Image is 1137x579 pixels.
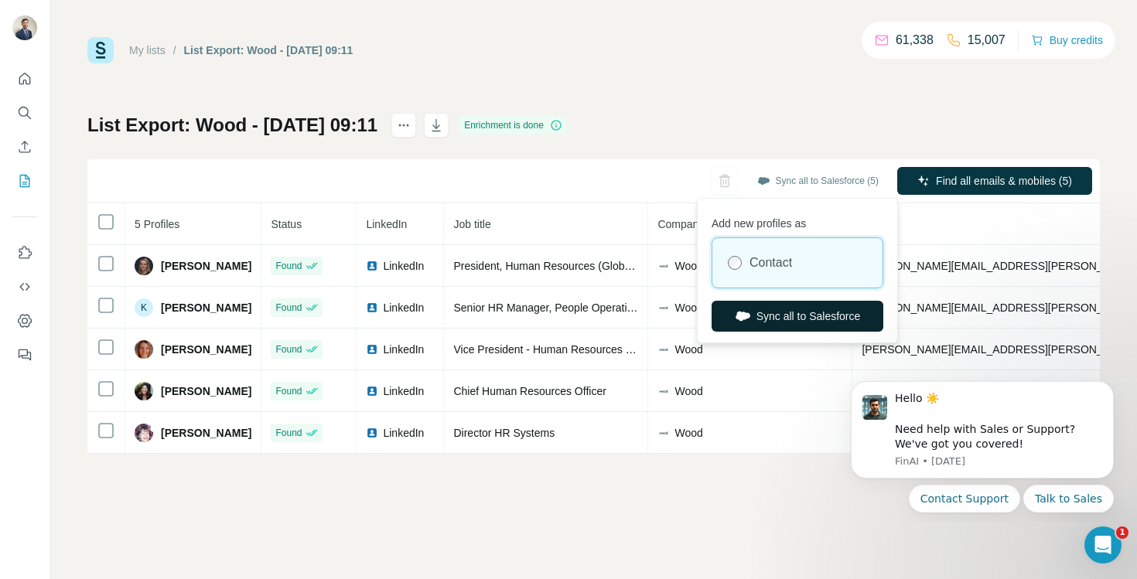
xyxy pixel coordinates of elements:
span: [PERSON_NAME] [161,258,251,274]
span: [PERSON_NAME] [161,383,251,399]
p: Add new profiles as [712,209,883,231]
span: Wood [674,258,702,274]
h1: List Export: Wood - [DATE] 09:11 [87,113,377,138]
img: LinkedIn logo [366,343,378,356]
span: Status [271,218,302,230]
span: LinkedIn [383,258,424,274]
img: Surfe Logo [87,37,114,63]
button: Sync all to Salesforce [712,301,883,332]
span: Found [275,259,302,273]
span: President, Human Resources (Global, Operations) [453,260,695,272]
button: Dashboard [12,307,37,335]
img: Avatar [12,15,37,40]
button: Use Surfe API [12,273,37,301]
img: Avatar [135,382,153,400]
img: company-logo [657,343,670,356]
span: [PERSON_NAME] [161,300,251,315]
label: Contact [749,254,792,272]
span: Found [275,342,302,356]
img: LinkedIn logo [366,301,378,314]
img: company-logo [657,385,670,397]
span: [PERSON_NAME] [161,342,251,357]
img: LinkedIn logo [366,427,378,439]
span: Found [275,426,302,440]
img: Avatar [135,424,153,442]
img: company-logo [657,301,670,314]
span: Vice President - Human Resources (Operations EMEA) [453,343,719,356]
button: Search [12,99,37,127]
span: LinkedIn [383,300,424,315]
button: Buy credits [1031,29,1103,51]
span: Chief Human Resources Officer [453,385,606,397]
span: Found [275,384,302,398]
button: My lists [12,167,37,195]
span: 5 Profiles [135,218,179,230]
span: LinkedIn [383,383,424,399]
span: Job title [453,218,490,230]
iframe: Intercom notifications message [828,367,1137,522]
span: LinkedIn [366,218,407,230]
span: Wood [674,342,702,357]
button: Feedback [12,341,37,369]
iframe: Intercom live chat [1084,526,1122,564]
span: Wood [674,300,702,315]
p: 15,007 [968,31,1006,49]
span: LinkedIn [383,342,424,357]
span: Company [657,218,704,230]
button: Enrich CSV [12,133,37,161]
button: Sync all to Salesforce (5) [746,169,889,192]
span: Senior HR Manager, People Operations & Systems [453,301,699,314]
span: Director HR Systems [453,427,555,439]
button: Use Surfe on LinkedIn [12,239,37,267]
img: LinkedIn logo [366,260,378,272]
span: LinkedIn [383,425,424,441]
img: company-logo [657,260,670,272]
div: Enrichment is done [459,116,567,135]
span: Wood [674,383,702,399]
button: Find all emails & mobiles (5) [897,167,1092,195]
span: Find all emails & mobiles (5) [936,173,1072,189]
img: company-logo [657,427,670,439]
li: / [173,43,176,58]
div: List Export: Wood - [DATE] 09:11 [184,43,353,58]
span: 1 [1116,526,1128,539]
p: 61,338 [896,31,934,49]
span: Wood [674,425,702,441]
div: K [135,298,153,317]
button: actions [391,113,416,138]
a: My lists [129,44,166,56]
img: Avatar [135,340,153,359]
img: LinkedIn logo [366,385,378,397]
button: Quick start [12,65,37,93]
img: Avatar [135,257,153,275]
span: [PERSON_NAME] [161,425,251,441]
span: Found [275,301,302,315]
